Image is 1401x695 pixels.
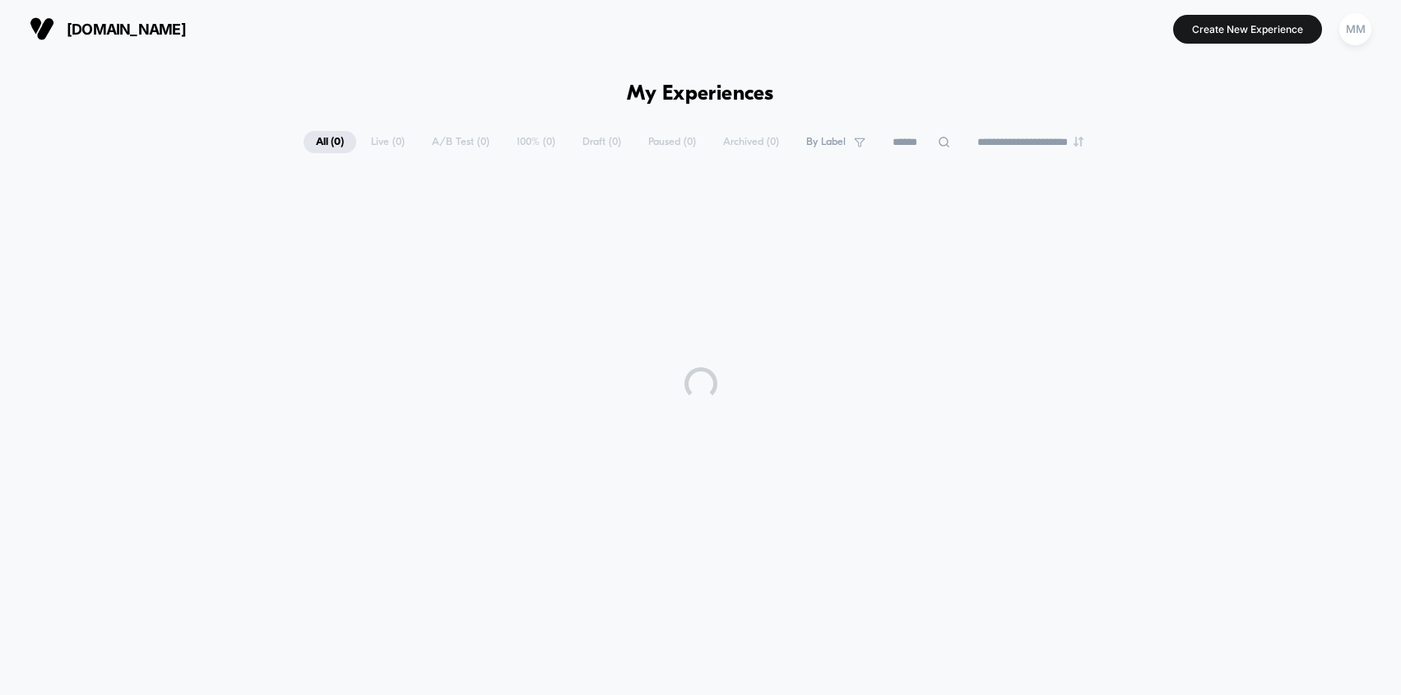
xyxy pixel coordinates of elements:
img: end [1074,137,1083,147]
span: By Label [806,136,846,148]
button: MM [1334,12,1376,46]
img: Visually logo [30,16,54,41]
div: MM [1339,13,1371,45]
h1: My Experiences [627,82,774,106]
button: [DOMAIN_NAME] [25,16,191,42]
span: [DOMAIN_NAME] [67,21,186,38]
span: All ( 0 ) [304,131,356,153]
button: Create New Experience [1173,15,1322,44]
